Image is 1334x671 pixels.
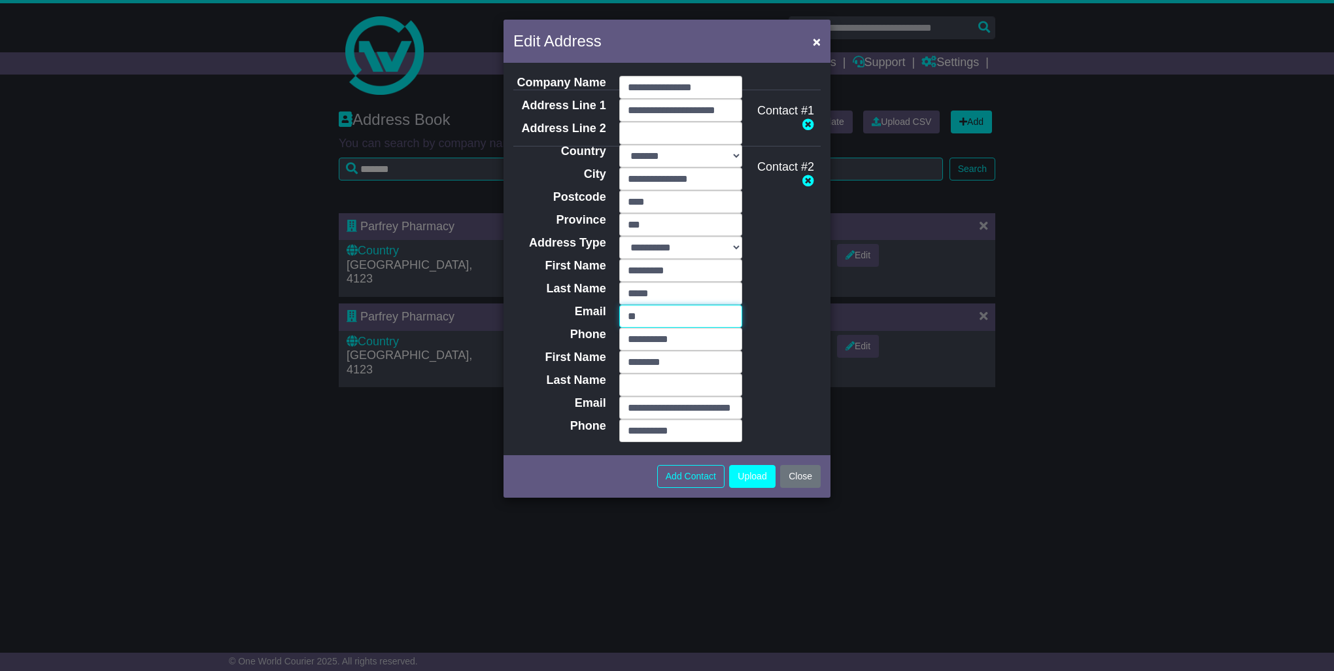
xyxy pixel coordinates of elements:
[757,160,814,173] span: Contact #2
[780,465,821,488] button: Close
[806,28,827,55] button: Close
[504,213,613,228] label: Province
[504,419,613,434] label: Phone
[657,465,725,488] button: Add Contact
[504,259,613,273] label: First Name
[504,76,613,90] label: Company Name
[757,104,814,117] span: Contact #1
[504,167,613,182] label: City
[504,190,613,205] label: Postcode
[504,236,613,250] label: Address Type
[504,99,613,113] label: Address Line 1
[504,373,613,388] label: Last Name
[504,305,613,319] label: Email
[813,34,821,49] span: ×
[504,145,613,159] label: Country
[504,328,613,342] label: Phone
[729,465,775,488] button: Upload
[504,122,613,136] label: Address Line 2
[504,351,613,365] label: First Name
[504,396,613,411] label: Email
[513,29,602,53] h5: Edit Address
[504,282,613,296] label: Last Name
